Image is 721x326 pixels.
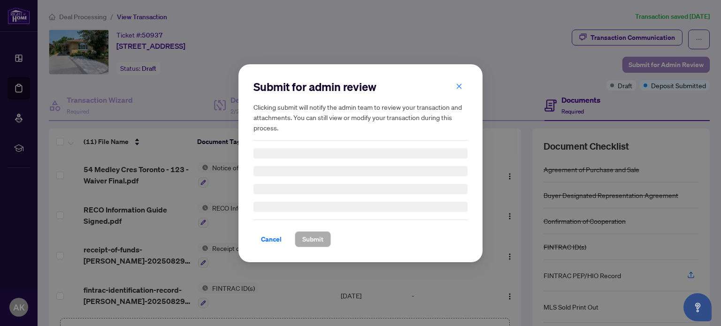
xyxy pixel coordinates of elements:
h2: Submit for admin review [253,79,468,94]
span: Cancel [261,232,282,247]
button: Submit [295,231,331,247]
span: close [456,83,462,89]
h5: Clicking submit will notify the admin team to review your transaction and attachments. You can st... [253,102,468,133]
button: Open asap [683,293,712,321]
button: Cancel [253,231,289,247]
